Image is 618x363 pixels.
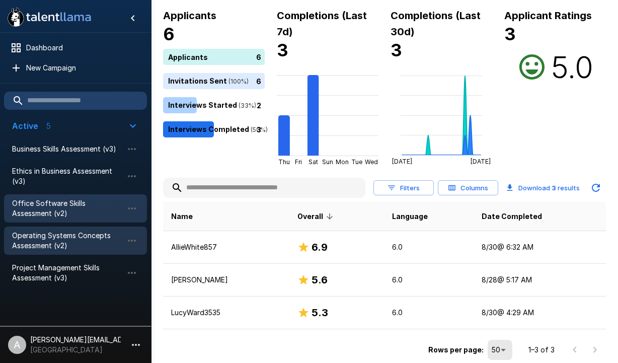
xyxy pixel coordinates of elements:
div: 50 [488,340,512,360]
tspan: [DATE] [471,158,491,165]
b: 3 [277,40,288,60]
h6: 5.3 [312,305,328,321]
p: 3 [257,124,261,134]
h6: 5.6 [312,272,328,288]
button: Columns [438,180,498,196]
p: 6.0 [392,308,466,318]
b: 3 [504,24,516,44]
b: Completions (Last 7d) [277,10,367,38]
p: AllieWhite857 [171,242,281,252]
b: Applicants [163,10,216,22]
tspan: Thu [278,158,290,166]
span: Date Completed [482,210,542,223]
b: 6 [163,24,175,44]
td: 8/30 @ 4:29 AM [474,297,606,329]
span: Overall [297,210,336,223]
td: 8/30 @ 6:32 AM [474,231,606,264]
span: Language [392,210,428,223]
tspan: Mon [336,158,349,166]
button: Filters [373,180,434,196]
p: [PERSON_NAME] [171,275,281,285]
p: LucyWard3535 [171,308,281,318]
button: Download 3 results [502,178,584,198]
p: Rows per page: [428,345,484,355]
button: Updated Today - 9:25 AM [586,178,606,198]
p: 6 [256,76,261,86]
td: 8/28 @ 5:17 AM [474,264,606,297]
h2: 5.0 [551,49,593,85]
p: 6.0 [392,275,466,285]
p: 6 [256,51,261,62]
span: Name [171,210,193,223]
b: Completions (Last 30d) [391,10,481,38]
tspan: Sat [308,158,318,166]
b: 3 [552,184,556,192]
p: 2 [257,100,261,110]
h6: 6.9 [312,239,328,255]
b: Applicant Ratings [504,10,592,22]
tspan: [DATE] [392,158,412,165]
tspan: Sun [322,158,333,166]
tspan: Wed [365,158,378,166]
tspan: Tue [351,158,362,166]
p: 6.0 [392,242,466,252]
b: 3 [391,40,402,60]
tspan: Fri [295,158,302,166]
p: 1–3 of 3 [528,345,555,355]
